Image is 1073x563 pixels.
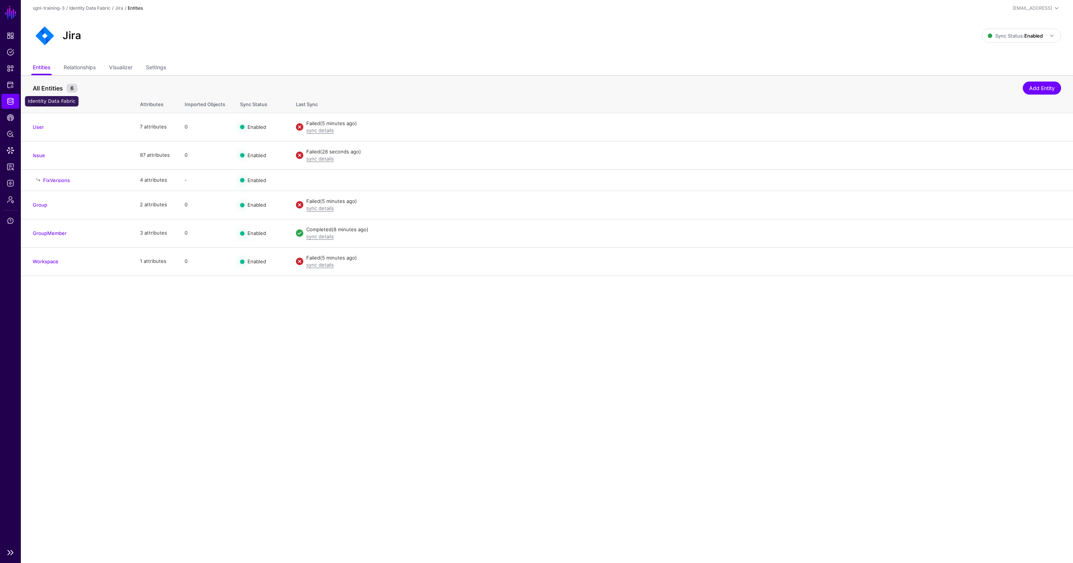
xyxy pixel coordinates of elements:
th: Attributes [132,93,177,113]
div: / [111,5,115,12]
div: Identity Data Fabric [25,96,79,106]
a: Logs [1,176,19,191]
td: - [177,169,233,191]
a: Jira [115,5,123,11]
a: GroupMember [33,230,67,236]
a: Dashboard [1,28,19,43]
td: 4 attributes [132,169,177,191]
span: CAEP Hub [7,114,14,121]
a: Settings [146,61,166,75]
span: Support [7,217,14,225]
a: User [33,124,44,130]
span: Enabled [248,124,266,130]
a: CAEP Hub [1,110,19,125]
div: Failed (28 seconds ago) [306,148,1061,156]
a: Admin [1,192,19,207]
span: All Entities [31,84,65,93]
a: Relationships [64,61,96,75]
span: Dashboard [7,32,14,39]
div: [EMAIL_ADDRESS] [1013,5,1052,12]
div: Failed (5 minutes ago) [306,254,1061,262]
span: Snippets [7,65,14,72]
td: 7 attributes [132,113,177,141]
a: Identity Data Fabric [1,94,19,109]
th: Imported Objects [177,93,233,113]
div: / [65,5,69,12]
a: Group [33,202,47,208]
a: sync details [306,156,334,162]
a: FixVersions [43,177,70,183]
td: 87 attributes [132,141,177,169]
th: Sync Status [233,93,288,113]
td: 0 [177,191,233,219]
td: 1 attributes [132,247,177,276]
a: SGNL [4,4,17,21]
span: Enabled [248,177,266,183]
a: Policy Lens [1,127,19,141]
span: Admin [7,196,14,203]
a: sync details [306,262,334,268]
span: Policies [7,48,14,56]
a: Add Entity [1023,82,1061,95]
td: 3 attributes [132,219,177,247]
span: Enabled [248,202,266,208]
a: Access Reporting [1,159,19,174]
h2: Jira [63,29,81,42]
div: / [123,5,128,12]
a: Workspace [33,258,58,264]
a: Protected Systems [1,77,19,92]
td: 2 attributes [132,191,177,219]
span: Enabled [248,230,266,236]
a: Identity Data Fabric [69,5,111,11]
a: sgnl-training-3 [33,5,65,11]
th: Last Sync [288,93,1073,113]
span: Data Lens [7,147,14,154]
td: 0 [177,219,233,247]
a: sync details [306,233,334,239]
a: Issue [33,152,45,158]
span: Logs [7,179,14,187]
span: Policy Lens [7,130,14,138]
a: Entities [33,61,50,75]
a: Visualizer [109,61,132,75]
div: Completed (8 minutes ago) [306,226,1061,233]
strong: Enabled [1024,33,1043,39]
div: Failed (5 minutes ago) [306,120,1061,127]
strong: Entities [128,5,143,11]
small: 6 [67,84,77,93]
span: Protected Systems [7,81,14,89]
div: Failed (5 minutes ago) [306,198,1061,205]
a: Policies [1,45,19,60]
td: 0 [177,247,233,276]
a: Data Lens [1,143,19,158]
a: sync details [306,127,334,133]
td: 0 [177,113,233,141]
td: 0 [177,141,233,169]
span: Enabled [248,258,266,264]
span: Sync Status: [988,33,1043,39]
th: Name [21,93,132,113]
a: sync details [306,205,334,211]
span: Access Reporting [7,163,14,171]
span: Enabled [248,152,266,158]
img: svg+xml;base64,PHN2ZyB3aWR0aD0iNjQiIGhlaWdodD0iNjQiIHZpZXdCb3g9IjAgMCA2NCA2NCIgZmlsbD0ibm9uZSIgeG... [33,24,57,48]
a: Snippets [1,61,19,76]
span: Identity Data Fabric [7,98,14,105]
